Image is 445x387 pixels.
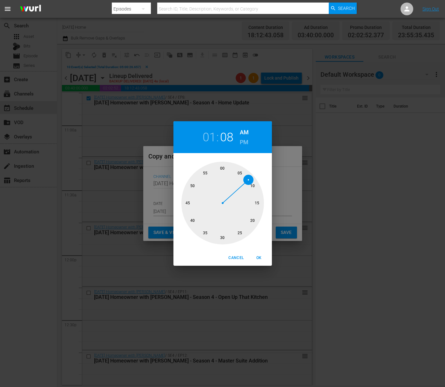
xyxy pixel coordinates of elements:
img: ans4CAIJ8jUAAAAAAAAAAAAAAAAAAAAAAAAgQb4GAAAAAAAAAAAAAAAAAAAAAAAAJMjXAAAAAAAAAAAAAAAAAAAAAAAAgAT5G... [15,2,46,17]
span: OK [252,255,267,261]
h2: : [216,130,219,144]
span: menu [4,5,11,13]
a: Sign Out [422,6,439,11]
button: AM [240,127,249,137]
button: 01 [203,130,216,144]
button: PM [240,137,249,147]
span: Search [338,3,355,14]
span: Cancel [228,255,244,261]
button: 08 [220,130,233,144]
button: Cancel [226,253,246,263]
button: OK [249,253,269,263]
